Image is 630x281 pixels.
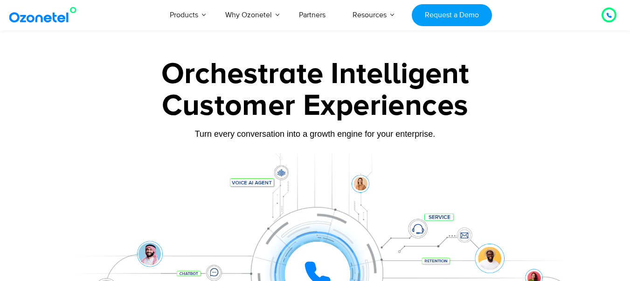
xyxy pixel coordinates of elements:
[24,84,607,128] div: Customer Experiences
[24,59,607,89] div: Orchestrate Intelligent
[24,129,607,139] div: Turn every conversation into a growth engine for your enterprise.
[412,4,492,26] a: Request a Demo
